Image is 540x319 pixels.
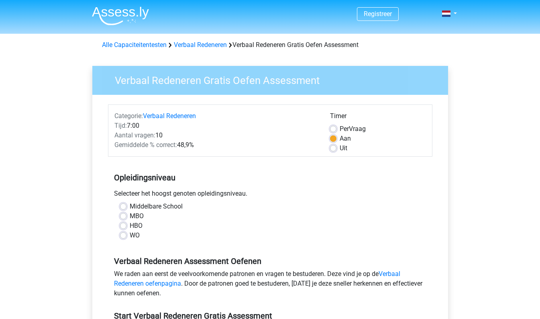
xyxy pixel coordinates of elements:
h5: Verbaal Redeneren Assessment Oefenen [114,256,426,266]
label: WO [130,231,140,240]
span: Gemiddelde % correct: [114,141,177,149]
a: Registreer [364,10,392,18]
span: Aantal vragen: [114,131,155,139]
label: Aan [340,134,351,143]
div: Timer [330,111,426,124]
img: Assessly [92,6,149,25]
a: Verbaal Redeneren [143,112,196,120]
div: 10 [108,131,324,140]
div: We raden aan eerst de veelvoorkomende patronen en vragen te bestuderen. Deze vind je op de . Door... [108,269,432,301]
label: Middelbare School [130,202,183,211]
div: Selecteer het hoogst genoten opleidingsniveau. [108,189,432,202]
span: Per [340,125,349,133]
a: Alle Capaciteitentesten [102,41,167,49]
label: Vraag [340,124,366,134]
div: Verbaal Redeneren Gratis Oefen Assessment [99,40,442,50]
h5: Opleidingsniveau [114,170,426,186]
label: MBO [130,211,144,221]
span: Tijd: [114,122,127,129]
label: Uit [340,143,347,153]
label: HBO [130,221,143,231]
a: Verbaal Redeneren [174,41,227,49]
div: 7:00 [108,121,324,131]
span: Categorie: [114,112,143,120]
div: 48,9% [108,140,324,150]
h3: Verbaal Redeneren Gratis Oefen Assessment [105,71,442,87]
